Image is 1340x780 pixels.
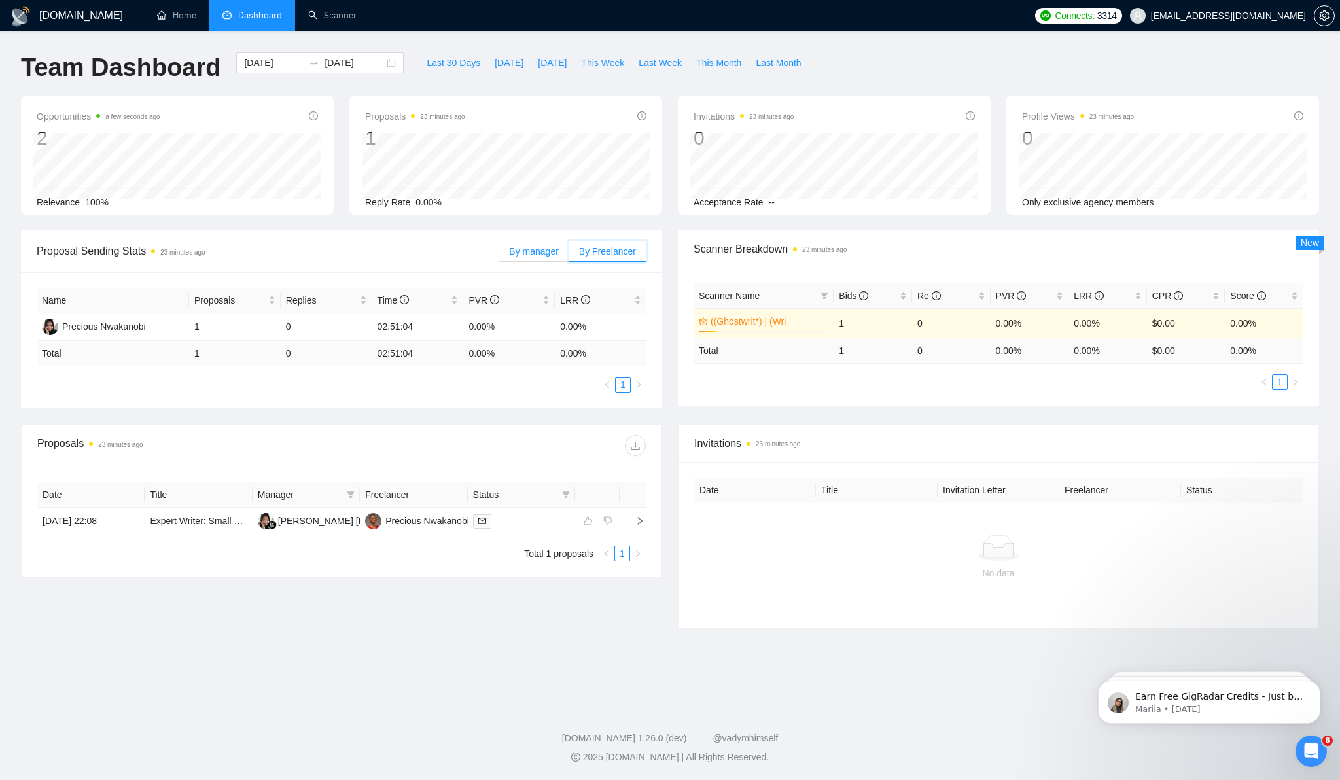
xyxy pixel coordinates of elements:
[694,109,794,124] span: Invitations
[705,566,1292,580] div: No data
[531,52,574,73] button: [DATE]
[344,485,357,505] span: filter
[37,197,80,207] span: Relevance
[1095,291,1104,300] span: info-circle
[420,113,465,120] time: 23 minutes ago
[281,341,372,366] td: 0
[189,313,281,341] td: 1
[616,378,630,392] a: 1
[694,435,1303,452] span: Invitations
[308,10,357,21] a: searchScanner
[1314,5,1335,26] button: setting
[473,487,557,502] span: Status
[756,56,801,70] span: Last Month
[749,52,808,73] button: Last Month
[360,482,467,508] th: Freelancer
[419,52,487,73] button: Last 30 Days
[559,485,573,505] span: filter
[699,291,760,301] span: Scanner Name
[555,341,646,366] td: 0.00 %
[802,246,847,253] time: 23 minutes ago
[365,513,381,529] img: PN
[711,314,826,328] a: ((Ghostwrit*) | (Wri
[37,109,160,124] span: Opportunities
[1147,308,1225,338] td: $0.00
[538,56,567,70] span: [DATE]
[286,293,357,308] span: Replies
[189,341,281,366] td: 1
[816,478,938,503] th: Title
[615,377,631,393] li: 1
[1292,378,1299,386] span: right
[966,111,975,120] span: info-circle
[463,341,555,366] td: 0.00 %
[560,295,590,306] span: LRR
[1097,9,1117,23] span: 3314
[599,546,614,561] li: Previous Page
[385,514,469,528] div: Precious Nwakanobi
[1022,109,1134,124] span: Profile Views
[1068,308,1147,338] td: 0.00%
[145,482,252,508] th: Title
[689,52,749,73] button: This Month
[258,513,274,529] img: AA
[309,58,319,68] span: to
[625,435,646,456] button: download
[62,319,146,334] div: Precious Nwakanobi
[932,291,941,300] span: info-circle
[37,341,189,366] td: Total
[37,508,145,535] td: [DATE] 22:08
[631,52,689,73] button: Last Week
[347,491,355,499] span: filter
[427,56,480,70] span: Last 30 Days
[1225,308,1303,338] td: 0.00%
[615,546,629,561] a: 1
[1055,9,1094,23] span: Connects:
[694,338,834,363] td: Total
[579,246,636,257] span: By Freelancer
[42,321,146,331] a: PNPrecious Nwakanobi
[912,338,991,363] td: 0
[1040,10,1051,21] img: upwork-logo.png
[1174,291,1183,300] span: info-circle
[157,10,196,21] a: homeHome
[21,52,220,83] h1: Team Dashboard
[713,733,778,743] a: @vadymhimself
[365,126,465,151] div: 1
[258,515,431,525] a: AA[PERSON_NAME] [PERSON_NAME]
[400,295,409,304] span: info-circle
[415,197,442,207] span: 0.00%
[309,58,319,68] span: swap-right
[1022,126,1134,151] div: 0
[1296,736,1327,767] iframe: Intercom live chat
[1133,11,1142,20] span: user
[859,291,868,300] span: info-circle
[37,482,145,508] th: Date
[603,381,611,389] span: left
[160,249,205,256] time: 23 minutes ago
[378,295,409,306] span: Time
[281,288,372,313] th: Replies
[524,546,593,561] li: Total 1 proposals
[1288,374,1303,390] button: right
[696,56,741,70] span: This Month
[1322,736,1333,746] span: 8
[574,52,631,73] button: This Week
[85,197,109,207] span: 100%
[1152,291,1183,301] span: CPR
[1074,291,1104,301] span: LRR
[599,377,615,393] li: Previous Page
[495,56,523,70] span: [DATE]
[281,313,372,341] td: 0
[487,52,531,73] button: [DATE]
[37,126,160,151] div: 2
[1089,113,1134,120] time: 23 minutes ago
[145,508,252,535] td: Expert Writer: Small Farm Multi-Species Livestock Ebook (15-25K words)
[490,295,499,304] span: info-circle
[278,514,431,528] div: [PERSON_NAME] [PERSON_NAME]
[694,126,794,151] div: 0
[834,338,912,363] td: 1
[253,482,360,508] th: Manager
[42,319,58,335] img: PN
